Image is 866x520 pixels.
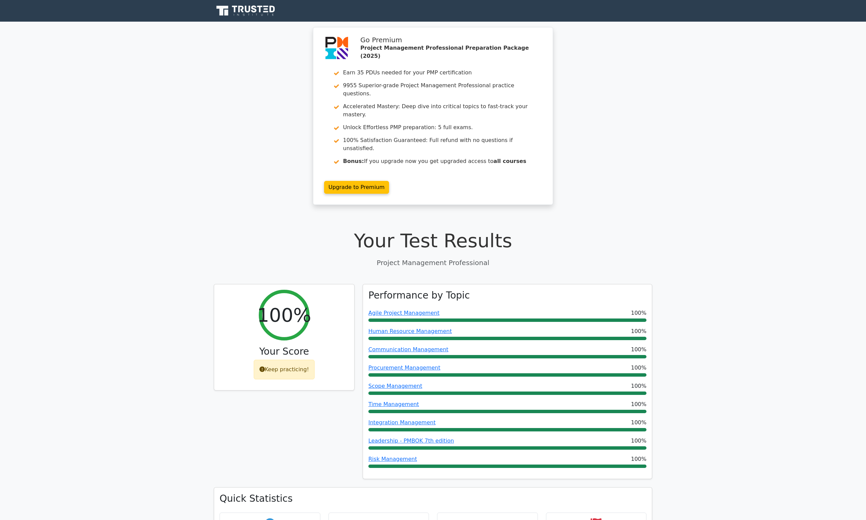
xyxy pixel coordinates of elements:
[220,493,646,504] h3: Quick Statistics
[631,455,646,463] span: 100%
[324,181,389,194] a: Upgrade to Premium
[631,364,646,372] span: 100%
[631,437,646,445] span: 100%
[631,309,646,317] span: 100%
[254,360,315,379] div: Keep practicing!
[214,258,652,268] p: Project Management Professional
[368,456,417,462] a: Risk Management
[368,364,440,371] a: Procurement Management
[368,419,436,426] a: Integration Management
[220,346,349,357] h3: Your Score
[631,346,646,354] span: 100%
[631,400,646,408] span: 100%
[368,310,439,316] a: Agile Project Management
[368,401,419,407] a: Time Management
[368,383,422,389] a: Scope Management
[631,419,646,427] span: 100%
[257,304,311,326] h2: 100%
[368,438,454,444] a: Leadership - PMBOK 7th edition
[368,346,449,353] a: Communication Management
[631,327,646,335] span: 100%
[368,290,470,301] h3: Performance by Topic
[368,328,452,334] a: Human Resource Management
[214,229,652,252] h1: Your Test Results
[631,382,646,390] span: 100%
